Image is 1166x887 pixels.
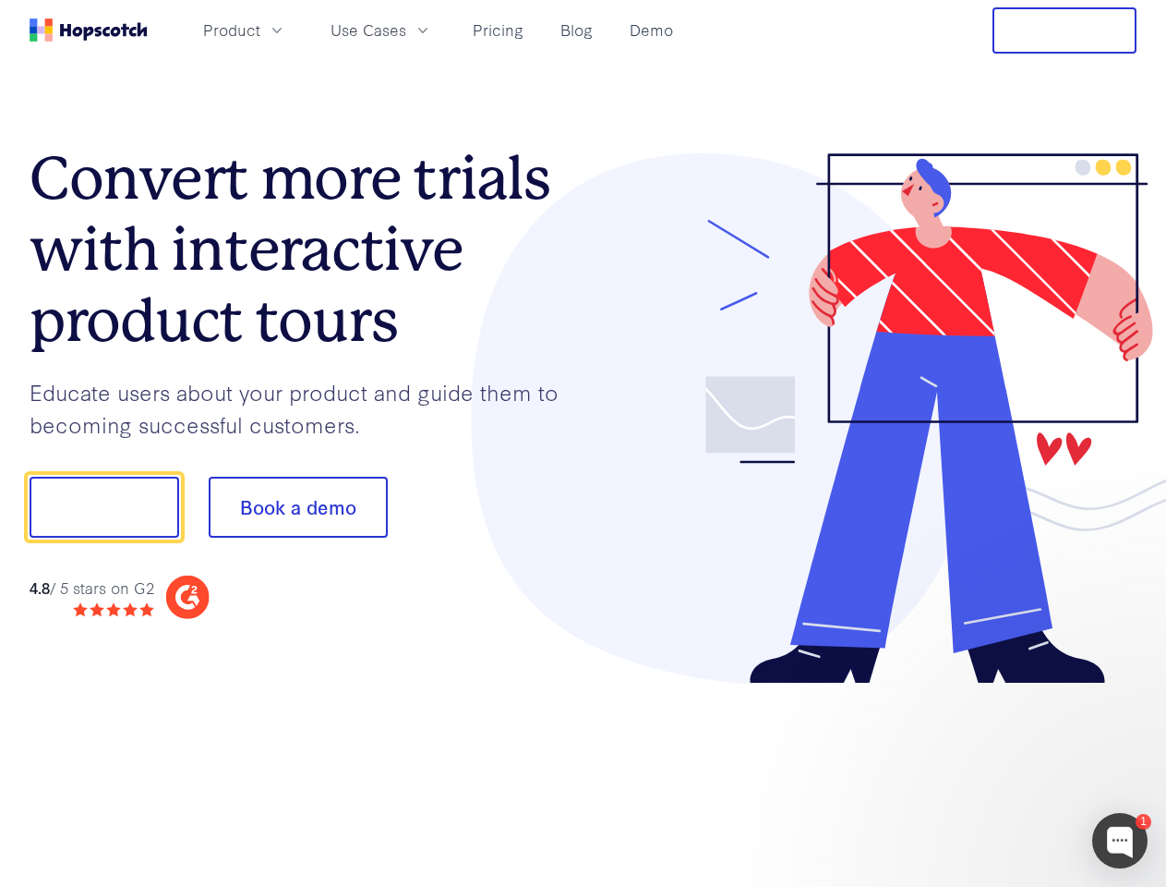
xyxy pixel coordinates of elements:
a: Blog [553,15,600,45]
div: 1 [1136,814,1151,830]
strong: 4.8 [30,577,50,598]
button: Book a demo [209,477,388,538]
button: Use Cases [319,15,443,45]
h1: Convert more trials with interactive product tours [30,143,583,356]
a: Demo [622,15,680,45]
button: Show me! [30,477,179,538]
a: Pricing [465,15,531,45]
div: / 5 stars on G2 [30,577,154,600]
a: Home [30,18,148,42]
span: Product [203,18,260,42]
p: Educate users about your product and guide them to becoming successful customers. [30,376,583,440]
button: Product [192,15,297,45]
span: Use Cases [331,18,406,42]
button: Free Trial [992,7,1136,54]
